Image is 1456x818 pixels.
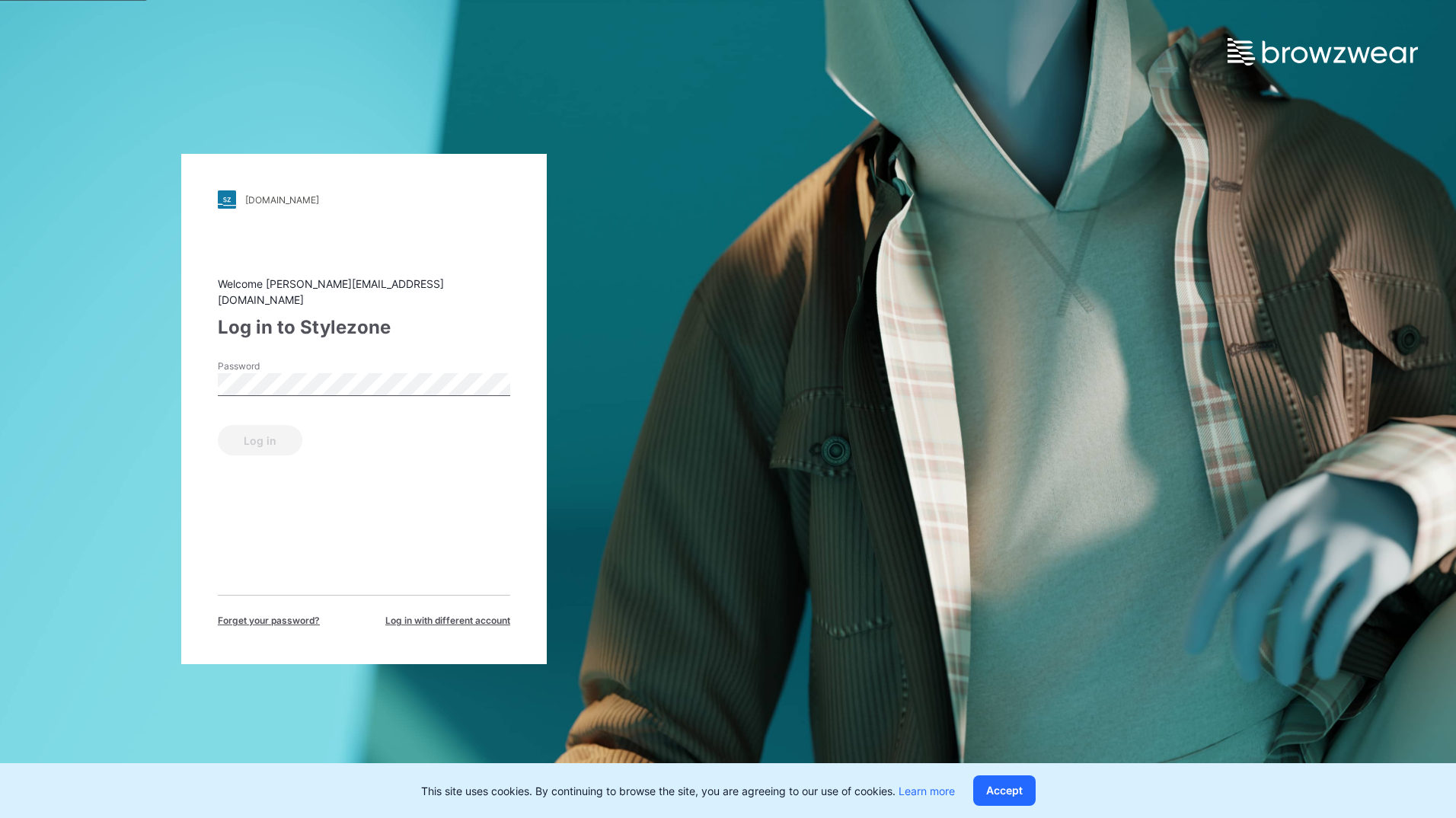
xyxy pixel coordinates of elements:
[218,190,510,209] a: [DOMAIN_NAME]
[385,614,510,628] span: Log in with different account
[973,775,1036,806] button: Accept
[218,190,236,209] img: stylezone-logo.562084cfcfab977791bfbf7441f1a819.svg
[899,784,955,797] a: Learn more
[1228,38,1418,66] img: browzwear-logo.e42bd6dac1945053ebaf764b6aa21510.svg
[218,614,320,628] span: Forget your password?
[218,359,324,373] label: Password
[421,783,955,799] p: This site uses cookies. By continuing to browse the site, you are agreeing to our use of cookies.
[218,276,510,308] div: Welcome [PERSON_NAME][EMAIL_ADDRESS][DOMAIN_NAME]
[218,314,510,341] div: Log in to Stylezone
[245,194,319,206] div: [DOMAIN_NAME]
